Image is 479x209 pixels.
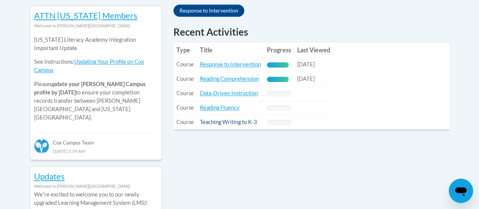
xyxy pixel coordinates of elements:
[173,5,244,17] a: Response to Intervention
[294,42,333,58] th: Last Viewed
[34,138,49,154] img: Cox Campus Team
[34,182,158,190] div: Welcome to [PERSON_NAME][GEOGRAPHIC_DATA]!
[173,25,450,39] h1: Recent Activities
[34,10,137,20] a: ATTN [US_STATE] Members
[297,75,315,82] span: [DATE]
[267,62,289,68] div: Progress, %
[34,58,158,74] p: See instructions:
[34,36,158,52] p: [US_STATE] Literacy Academy Integration Important Update
[176,119,194,125] span: Course
[197,42,264,58] th: Title
[176,90,194,96] span: Course
[200,119,257,125] a: Teaching Writing to K-3
[34,133,158,146] div: Cox Campus Team
[34,147,158,155] div: [DATE] 3:39 AM
[34,81,145,96] b: update your [PERSON_NAME] Campus profile by [DATE]
[173,42,197,58] th: Type
[176,61,194,68] span: Course
[34,171,65,181] a: Updates
[297,61,315,68] span: [DATE]
[34,22,158,30] div: Welcome to [PERSON_NAME][GEOGRAPHIC_DATA]!
[264,42,294,58] th: Progress
[200,104,240,111] a: Reading Fluency
[34,58,144,73] a: Updating Your Profile on Cox Campus
[200,90,258,96] a: Data-Driven Instruction
[176,104,194,111] span: Course
[449,179,473,203] iframe: Button to launch messaging window
[200,75,259,82] a: Reading Comprehension
[200,61,261,68] a: Response to Intervention
[34,30,158,127] div: Please to ensure your completion records transfer between [PERSON_NAME][GEOGRAPHIC_DATA] and [US_...
[176,75,194,82] span: Course
[267,77,289,82] div: Progress, %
